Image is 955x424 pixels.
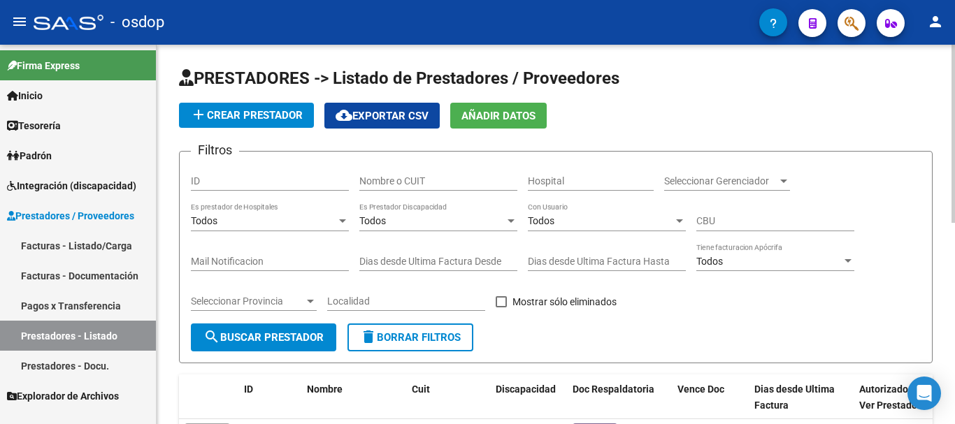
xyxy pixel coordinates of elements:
[203,328,220,345] mat-icon: search
[490,374,567,421] datatable-header-cell: Discapacidad
[854,374,931,421] datatable-header-cell: Autorizados a Ver Prestador
[324,103,440,129] button: Exportar CSV
[672,374,749,421] datatable-header-cell: Vence Doc
[190,109,303,122] span: Crear Prestador
[528,215,554,226] span: Todos
[238,374,301,421] datatable-header-cell: ID
[190,106,207,123] mat-icon: add
[191,323,336,351] button: Buscar Prestador
[573,383,654,395] span: Doc Respaldatoria
[360,328,377,345] mat-icon: delete
[347,323,473,351] button: Borrar Filtros
[7,388,119,404] span: Explorador de Archivos
[927,13,944,30] mat-icon: person
[7,88,43,103] span: Inicio
[907,377,941,410] div: Open Intercom Messenger
[359,215,386,226] span: Todos
[360,331,461,344] span: Borrar Filtros
[567,374,672,421] datatable-header-cell: Doc Respaldatoria
[496,383,556,395] span: Discapacidad
[203,331,324,344] span: Buscar Prestador
[7,208,134,224] span: Prestadores / Proveedores
[664,175,777,187] span: Seleccionar Gerenciador
[179,103,314,128] button: Crear Prestador
[336,110,429,122] span: Exportar CSV
[7,178,136,193] span: Integración (discapacidad)
[191,295,304,307] span: Seleccionar Provincia
[696,256,723,267] span: Todos
[749,374,854,421] datatable-header-cell: Dias desde Ultima Factura
[7,58,80,73] span: Firma Express
[412,383,430,395] span: Cuit
[7,148,52,163] span: Padrón
[859,383,921,411] span: Autorizados a Ver Prestador
[512,293,617,310] span: Mostrar sólo eliminados
[301,374,406,421] datatable-header-cell: Nombre
[461,110,536,122] span: Añadir Datos
[754,383,835,411] span: Dias desde Ultima Factura
[336,107,352,124] mat-icon: cloud_download
[179,68,619,88] span: PRESTADORES -> Listado de Prestadores / Proveedores
[11,13,28,30] mat-icon: menu
[406,374,490,421] datatable-header-cell: Cuit
[244,383,253,395] span: ID
[110,7,164,38] span: - osdop
[677,383,724,395] span: Vence Doc
[191,140,239,160] h3: Filtros
[307,383,343,395] span: Nombre
[191,215,217,226] span: Todos
[450,103,547,129] button: Añadir Datos
[7,118,61,133] span: Tesorería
